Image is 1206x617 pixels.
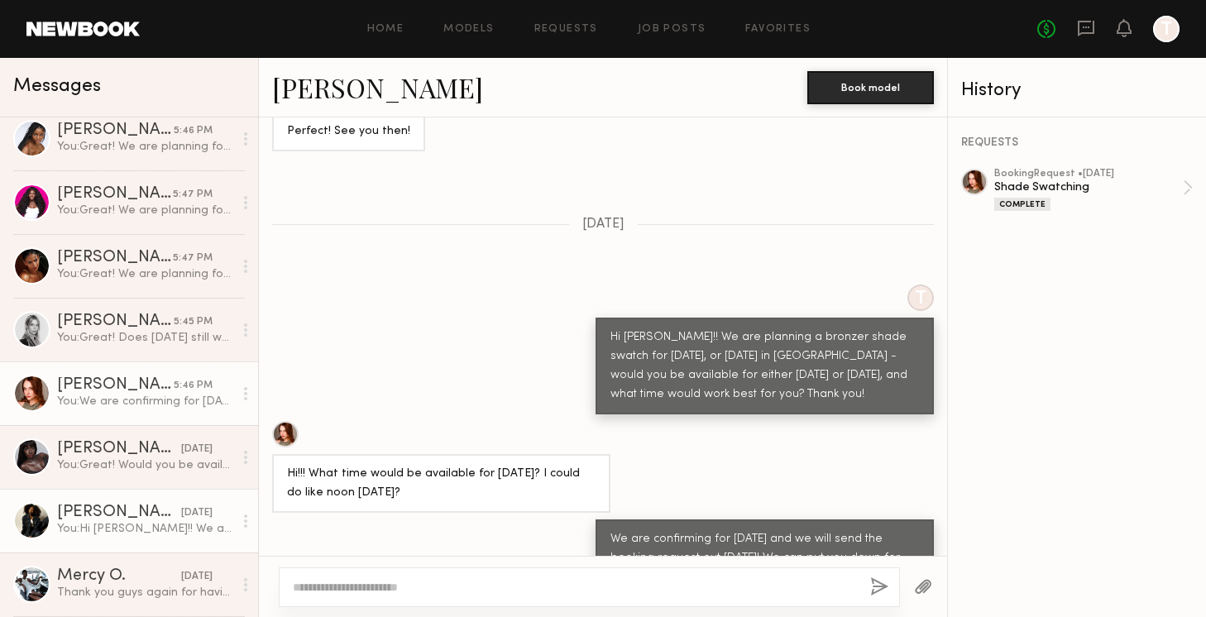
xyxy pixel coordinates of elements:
div: [PERSON_NAME] [57,505,181,521]
div: Perfect! See you then! [287,122,410,141]
div: [PERSON_NAME] [57,186,173,203]
a: T [1153,16,1180,42]
button: Book model [807,71,934,104]
div: [DATE] [181,569,213,585]
a: Book model [807,79,934,93]
div: 5:45 PM [174,314,213,330]
div: booking Request • [DATE] [994,169,1183,179]
div: Mercy O. [57,568,181,585]
a: Models [443,24,494,35]
div: You: Hi [PERSON_NAME]!! We are planning a bronzer shade swatch for [DATE], or [DATE] in [GEOGRAPH... [57,521,233,537]
div: [PERSON_NAME] [57,441,181,457]
div: Complete [994,198,1050,211]
a: Home [367,24,404,35]
div: [DATE] [181,505,213,521]
div: [PERSON_NAME] [57,313,174,330]
div: [PERSON_NAME] [57,122,174,139]
div: Thank you guys again for having me. 😊🙏🏿 [57,585,233,600]
a: [PERSON_NAME] [272,69,483,105]
span: [DATE] [582,218,625,232]
div: You: We are confirming for [DATE] and we will send the booking request out [DATE]! We can put you... [57,394,233,409]
a: bookingRequest •[DATE]Shade SwatchingComplete [994,169,1193,211]
div: History [961,81,1193,100]
div: You: Great! Does [DATE] still work for you? Majority of models are available then, so we are plan... [57,330,233,346]
div: You: Great! We are planning for [DATE] and will send the booking request [DATE] :) [57,139,233,155]
div: 5:46 PM [174,123,213,139]
div: 5:47 PM [173,187,213,203]
div: Hi [PERSON_NAME]!! We are planning a bronzer shade swatch for [DATE], or [DATE] in [GEOGRAPHIC_DA... [610,328,919,404]
a: Job Posts [638,24,706,35]
div: [PERSON_NAME] [57,377,174,394]
div: You: Great! Would you be available at all [DATE]? [57,457,233,473]
div: Shade Swatching [994,179,1183,195]
div: You: Great! We are planning for [DATE] and will send the booking request [DATE] :) Do you still p... [57,203,233,218]
div: [PERSON_NAME] [57,250,173,266]
div: 5:46 PM [174,378,213,394]
a: Requests [534,24,598,35]
div: 5:47 PM [173,251,213,266]
div: We are confirming for [DATE] and we will send the booking request out [DATE]! We can put you down... [610,530,919,587]
div: [DATE] [181,442,213,457]
div: You: Great! We are planning for [DATE] and will send the booking request [DATE] :) [57,266,233,282]
span: Messages [13,77,101,96]
div: Hi!!! What time would be available for [DATE]? I could do like noon [DATE]? [287,465,596,503]
a: Favorites [745,24,811,35]
div: REQUESTS [961,137,1193,149]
